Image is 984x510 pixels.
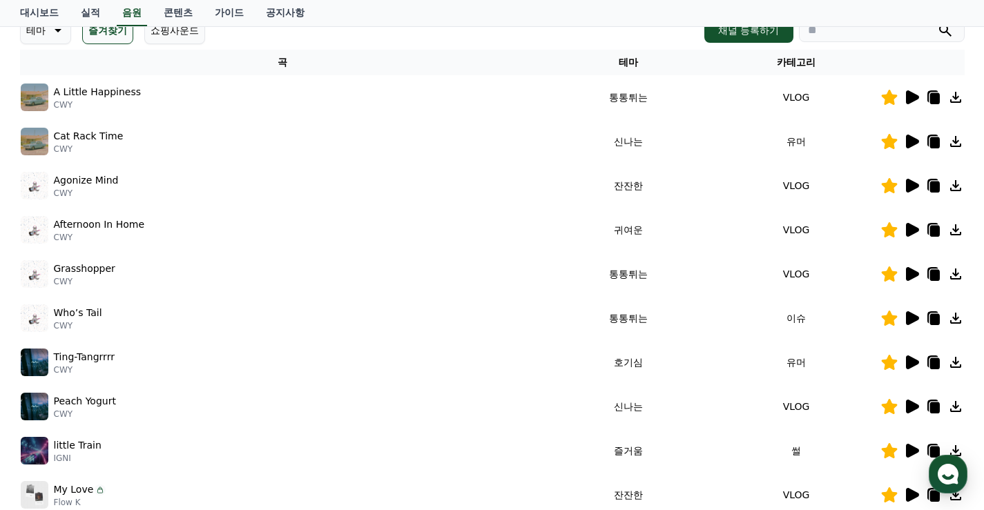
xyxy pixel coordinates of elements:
img: music [21,84,48,111]
a: 홈 [4,395,91,430]
th: 카테고리 [713,50,880,75]
th: 곡 [20,50,545,75]
td: 신나는 [545,119,713,164]
img: music [21,481,48,509]
p: Flow K [54,497,106,508]
img: music [21,393,48,420]
p: Ting-Tangrrrr [54,350,115,364]
img: music [21,260,48,288]
img: music [21,349,48,376]
td: 신나는 [545,384,713,429]
p: Peach Yogurt [54,394,116,409]
td: VLOG [713,75,880,119]
img: music [21,172,48,199]
td: 귀여운 [545,208,713,252]
span: 홈 [44,416,52,427]
td: 유머 [713,340,880,384]
p: CWY [54,364,115,375]
button: 쇼핑사운드 [144,17,205,44]
td: 통통튀는 [545,296,713,340]
td: VLOG [713,252,880,296]
img: music [21,304,48,332]
p: Who’s Tail [54,306,102,320]
img: music [21,216,48,244]
a: 대화 [91,395,178,430]
button: 즐겨찾기 [82,17,133,44]
p: little Train [54,438,102,453]
td: 즐거움 [545,429,713,473]
td: VLOG [713,384,880,429]
a: 설정 [178,395,265,430]
td: 통통튀는 [545,252,713,296]
button: 테마 [20,17,71,44]
td: VLOG [713,208,880,252]
td: VLOG [713,164,880,208]
p: CWY [54,188,119,199]
p: CWY [54,320,102,331]
td: 썰 [713,429,880,473]
p: CWY [54,232,145,243]
td: 잔잔한 [545,164,713,208]
th: 테마 [545,50,713,75]
td: 유머 [713,119,880,164]
p: Agonize Mind [54,173,119,188]
button: 채널 등록하기 [704,18,793,43]
span: 대화 [126,417,143,428]
p: Cat Rack Time [54,129,124,144]
p: IGNI [54,453,102,464]
p: Afternoon In Home [54,217,145,232]
p: CWY [54,99,142,110]
p: CWY [54,144,124,155]
p: Grasshopper [54,262,115,276]
img: music [21,128,48,155]
p: CWY [54,276,115,287]
span: 설정 [213,416,230,427]
td: 통통튀는 [545,75,713,119]
td: 이슈 [713,296,880,340]
p: CWY [54,409,116,420]
p: 테마 [26,21,46,40]
img: music [21,437,48,464]
p: My Love [54,482,94,497]
td: 호기심 [545,340,713,384]
p: A Little Happiness [54,85,142,99]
